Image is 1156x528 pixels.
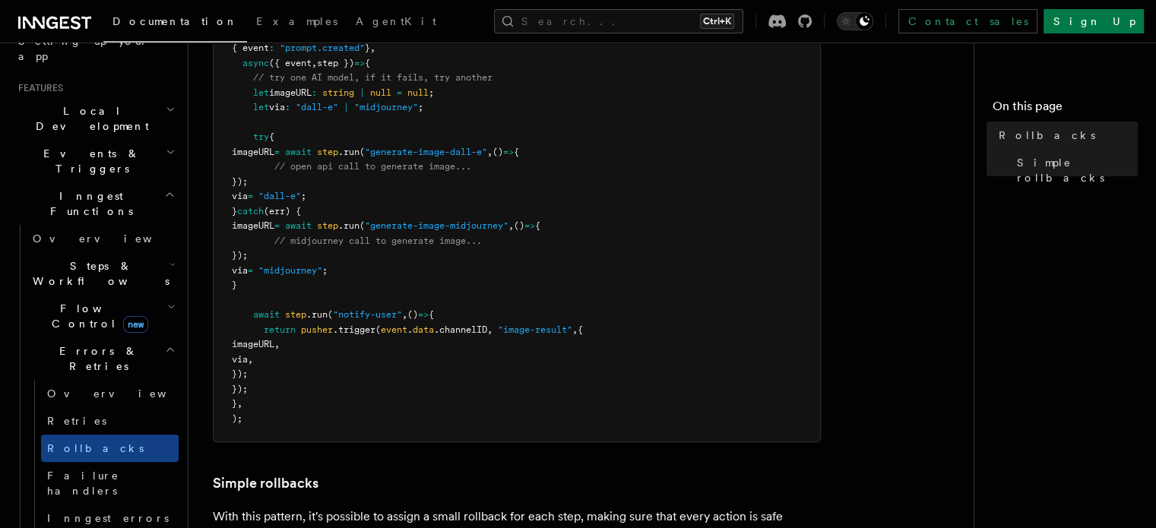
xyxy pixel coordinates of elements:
[232,280,237,290] span: }
[248,265,253,276] span: =
[27,295,179,337] button: Flow Controlnew
[370,87,391,98] span: null
[12,182,179,225] button: Inngest Functions
[535,220,540,231] span: {
[12,140,179,182] button: Events & Triggers
[514,147,519,157] span: {
[232,384,248,394] span: });
[232,413,242,424] span: );
[498,324,572,335] span: "image-result"
[232,147,274,157] span: imageURL
[375,324,381,335] span: (
[993,122,1138,149] a: Rollbacks
[232,43,269,53] span: { event
[269,131,274,142] span: {
[492,147,503,157] span: ()
[12,103,166,134] span: Local Development
[253,102,269,112] span: let
[12,146,166,176] span: Events & Triggers
[27,337,179,380] button: Errors & Retries
[33,232,189,245] span: Overview
[242,58,269,68] span: async
[322,87,354,98] span: string
[274,339,280,349] span: ,
[381,324,407,335] span: event
[237,398,242,409] span: ,
[285,147,312,157] span: await
[285,102,290,112] span: :
[253,309,280,320] span: await
[41,462,179,504] a: Failure handlers
[347,5,445,41] a: AgentKit
[27,301,167,331] span: Flow Control
[269,58,312,68] span: ({ event
[370,43,375,53] span: ,
[232,368,248,379] span: });
[274,161,471,172] span: // open api call to generate image...
[27,252,179,295] button: Steps & Workflows
[1017,155,1138,185] span: Simple rollbacks
[213,473,318,494] a: Simple rollbacks
[503,147,514,157] span: =>
[317,147,338,157] span: step
[47,415,106,427] span: Retries
[247,5,347,41] a: Examples
[258,265,322,276] span: "midjourney"
[285,309,306,320] span: step
[248,191,253,201] span: =
[232,265,248,276] span: via
[344,102,349,112] span: |
[365,43,370,53] span: }
[258,191,301,201] span: "dall-e"
[248,354,253,365] span: ,
[359,147,365,157] span: (
[524,220,535,231] span: =>
[269,87,312,98] span: imageURL
[508,220,514,231] span: ,
[253,87,269,98] span: let
[264,324,296,335] span: return
[993,97,1138,122] h4: On this page
[1011,149,1138,191] a: Simple rollbacks
[232,339,274,349] span: imageURL
[514,220,524,231] span: ()
[280,43,365,53] span: "prompt.created"
[429,87,434,98] span: ;
[41,435,179,462] a: Rollbacks
[365,58,370,68] span: {
[103,5,247,43] a: Documentation
[253,131,269,142] span: try
[837,12,873,30] button: Toggle dark mode
[397,87,402,98] span: =
[27,343,165,374] span: Errors & Retries
[264,206,301,217] span: (err) {
[354,58,365,68] span: =>
[47,512,169,524] span: Inngest errors
[429,309,434,320] span: {
[407,87,429,98] span: null
[232,220,274,231] span: imageURL
[356,15,436,27] span: AgentKit
[123,316,148,333] span: new
[487,147,492,157] span: ,
[333,324,375,335] span: .trigger
[232,250,248,261] span: });
[312,87,317,98] span: :
[232,191,248,201] span: via
[41,380,179,407] a: Overview
[312,58,317,68] span: ,
[301,324,333,335] span: pusher
[365,220,508,231] span: "generate-image-midjourney"
[274,236,482,246] span: // midjourney call to generate image...
[232,398,237,409] span: }
[434,324,487,335] span: .channelID
[41,407,179,435] a: Retries
[338,147,359,157] span: .run
[413,324,434,335] span: data
[27,258,169,289] span: Steps & Workflows
[898,9,1037,33] a: Contact sales
[578,324,583,335] span: {
[487,324,492,335] span: ,
[232,206,237,217] span: }
[256,15,337,27] span: Examples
